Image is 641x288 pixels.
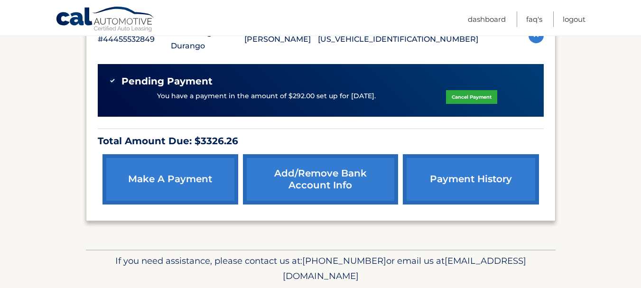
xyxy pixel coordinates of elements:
[98,33,171,46] p: #44455532849
[446,90,497,104] a: Cancel Payment
[92,253,549,284] p: If you need assistance, please contact us at: or email us at
[98,133,544,149] p: Total Amount Due: $3326.26
[56,6,155,34] a: Cal Automotive
[302,255,386,266] span: [PHONE_NUMBER]
[171,26,244,53] p: 2022 Dodge Durango
[109,77,116,84] img: check-green.svg
[563,11,585,27] a: Logout
[526,11,542,27] a: FAQ's
[318,33,478,46] p: [US_VEHICLE_IDENTIFICATION_NUMBER]
[403,154,539,204] a: payment history
[121,75,213,87] span: Pending Payment
[283,255,526,281] span: [EMAIL_ADDRESS][DOMAIN_NAME]
[157,91,376,102] p: You have a payment in the amount of $292.00 set up for [DATE].
[468,11,506,27] a: Dashboard
[102,154,238,204] a: make a payment
[243,154,398,204] a: Add/Remove bank account info
[244,33,318,46] p: [PERSON_NAME]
